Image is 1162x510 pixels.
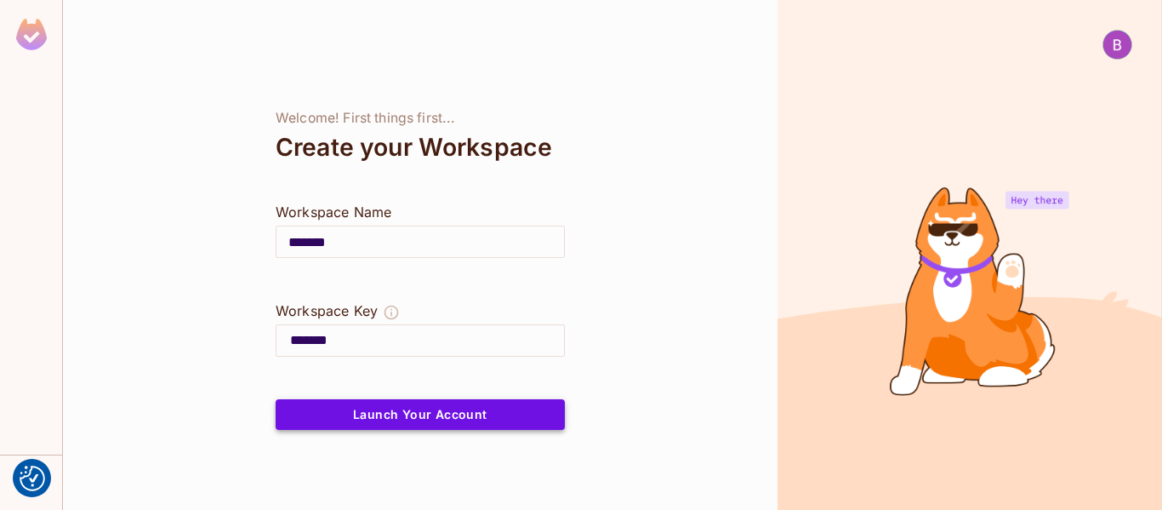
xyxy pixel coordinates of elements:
[16,19,47,50] img: SReyMgAAAABJRU5ErkJggg==
[20,466,45,491] img: Revisit consent button
[20,466,45,491] button: Consent Preferences
[276,301,378,321] div: Workspace Key
[276,110,565,127] div: Welcome! First things first...
[12,466,50,500] div: Help & Updates
[1103,31,1131,59] img: Bajs Korv
[276,202,565,222] div: Workspace Name
[276,399,565,430] button: Launch Your Account
[383,301,400,324] button: The Workspace Key is unique, and serves as the identifier of your workspace.
[276,127,565,168] div: Create your Workspace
